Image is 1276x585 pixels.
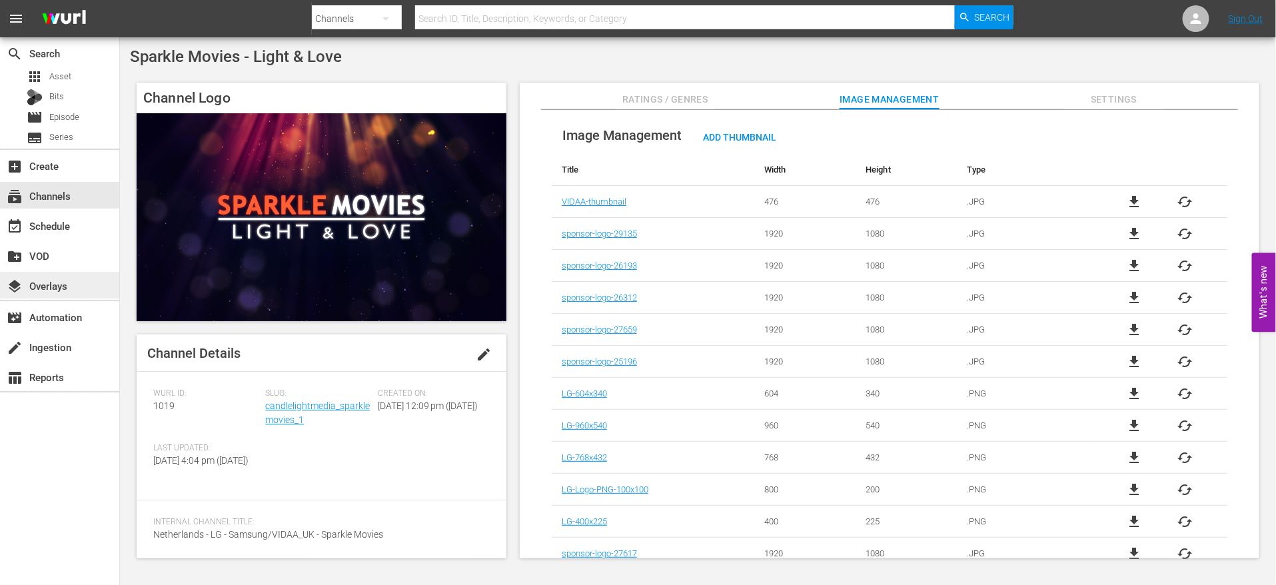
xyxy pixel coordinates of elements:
[1177,418,1193,434] button: cached
[7,219,23,235] span: Schedule
[1064,91,1164,108] span: Settings
[754,282,856,314] td: 1920
[7,189,23,205] span: Channels
[856,186,957,218] td: 476
[957,282,1092,314] td: .JPG
[856,442,957,474] td: 432
[562,197,626,207] a: VIDAA-thumbnail
[1177,290,1193,306] button: cached
[1127,258,1143,274] a: file_download
[1127,546,1143,562] a: file_download
[49,70,71,83] span: Asset
[1127,194,1143,210] a: file_download
[265,400,370,425] a: candlelightmedia_sparklemovies_1
[27,130,43,146] span: Series
[153,517,483,528] span: Internal Channel Title:
[1177,194,1193,210] span: cached
[957,314,1092,346] td: .JPG
[1252,253,1276,332] button: Open Feedback Widget
[468,338,500,370] button: edit
[1177,482,1193,498] button: cached
[1177,226,1193,242] button: cached
[957,346,1092,378] td: .JPG
[754,250,856,282] td: 1920
[153,455,249,466] span: [DATE] 4:04 pm ([DATE])
[840,91,940,108] span: Image Management
[856,410,957,442] td: 540
[562,261,637,271] a: sponsor-logo-26193
[957,410,1092,442] td: .PNG
[1177,258,1193,274] span: cached
[7,370,23,386] span: Reports
[1177,354,1193,370] button: cached
[49,90,64,103] span: Bits
[754,378,856,410] td: 604
[692,132,787,143] span: Add Thumbnail
[1229,13,1263,24] a: Sign Out
[856,538,957,570] td: 1080
[1127,450,1143,466] span: file_download
[153,400,175,411] span: 1019
[856,250,957,282] td: 1080
[1177,386,1193,402] span: cached
[692,125,787,149] button: Add Thumbnail
[32,3,96,35] img: ans4CAIJ8jUAAAAAAAAAAAAAAAAAAAAAAAAgQb4GAAAAAAAAAAAAAAAAAAAAAAAAJMjXAAAAAAAAAAAAAAAAAAAAAAAAgAT5G...
[1127,354,1143,370] a: file_download
[49,131,73,144] span: Series
[1177,546,1193,562] button: cached
[856,154,957,186] th: Height
[27,109,43,125] span: Episode
[562,516,607,526] a: LG-400x225
[562,484,648,494] a: LG-Logo-PNG-100x100
[615,91,715,108] span: Ratings / Genres
[754,154,856,186] th: Width
[975,5,1010,29] span: Search
[7,249,23,265] span: VOD
[137,83,506,113] h4: Channel Logo
[562,229,637,239] a: sponsor-logo-29135
[153,443,259,454] span: Last Updated:
[147,345,241,361] span: Channel Details
[957,378,1092,410] td: .PNG
[7,340,23,356] span: Ingestion
[8,11,24,27] span: menu
[856,506,957,538] td: 225
[856,218,957,250] td: 1080
[856,474,957,506] td: 200
[957,154,1092,186] th: Type
[1127,386,1143,402] a: file_download
[562,388,607,398] a: LG-604x340
[754,474,856,506] td: 800
[957,506,1092,538] td: .PNG
[957,218,1092,250] td: .JPG
[7,159,23,175] span: Create
[754,186,856,218] td: 476
[7,310,23,326] span: Automation
[7,46,23,62] span: Search
[957,442,1092,474] td: .PNG
[49,111,79,124] span: Episode
[378,388,483,399] span: Created On:
[27,69,43,85] span: Asset
[130,47,342,66] span: Sparkle Movies - Light & Love
[1127,418,1143,434] a: file_download
[562,324,637,334] a: sponsor-logo-27659
[153,558,483,568] span: External Channel Title:
[754,218,856,250] td: 1920
[856,346,957,378] td: 1080
[265,388,370,399] span: Slug:
[1127,482,1143,498] span: file_download
[1127,290,1143,306] a: file_download
[1127,514,1143,530] span: file_download
[1127,226,1143,242] a: file_download
[562,420,607,430] a: LG-960x540
[1127,322,1143,338] span: file_download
